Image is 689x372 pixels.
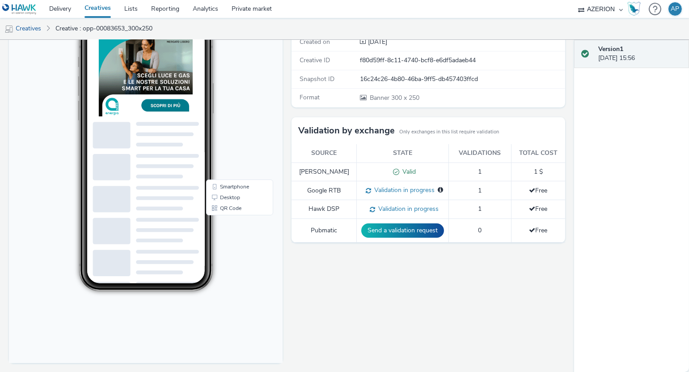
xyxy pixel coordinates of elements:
span: Snapshot ID [300,75,334,83]
div: f80d59ff-8c11-4740-bcf8-e6df5adaeb44 [360,56,564,65]
td: [PERSON_NAME] [292,162,357,181]
span: 1 [478,186,482,195]
img: mobile [4,25,13,34]
a: Hawk Academy [627,2,644,16]
div: Creation 30 September 2025, 15:56 [366,38,387,47]
span: Validation in progress [375,205,439,213]
td: Google RTB [292,181,357,200]
a: Creative : opp-00083653_300x250 [51,18,157,39]
div: AP [671,2,680,16]
li: Smartphone [199,185,262,196]
td: Pubmatic [292,219,357,243]
span: Free [529,226,547,235]
span: Created on [300,38,330,46]
td: Hawk DSP [292,200,357,219]
span: Free [529,205,547,213]
span: Banner [370,94,391,102]
span: [DATE] [366,38,387,46]
small: Only exchanges in this list require validation [399,128,499,136]
span: QR Code [211,210,232,215]
th: Validations [449,144,511,162]
span: Desktop [211,199,231,204]
img: undefined Logo [2,4,37,15]
span: Smartphone [211,188,240,193]
h3: Validation by exchange [298,124,395,137]
li: QR Code [199,207,262,218]
th: Total cost [511,144,565,162]
span: 0 [478,226,482,235]
th: State [357,144,449,162]
span: Format [300,93,320,102]
span: 1 $ [534,167,543,176]
span: Free [529,186,547,195]
strong: Version 1 [598,45,623,53]
img: Hawk Academy [627,2,641,16]
span: 300 x 250 [369,94,419,102]
div: 16c24c26-4b80-46ba-9ff5-db457403ffcd [360,75,564,84]
span: 1 [478,205,482,213]
th: Source [292,144,357,162]
span: 1 [478,167,482,176]
span: Valid [399,167,416,176]
img: Advertisement preview [90,42,184,120]
span: Validation in progress [371,186,435,194]
div: [DATE] 15:56 [598,45,682,63]
span: Creative ID [300,56,330,64]
button: Send a validation request [361,223,444,238]
span: 16:25 [88,34,97,39]
li: Desktop [199,196,262,207]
